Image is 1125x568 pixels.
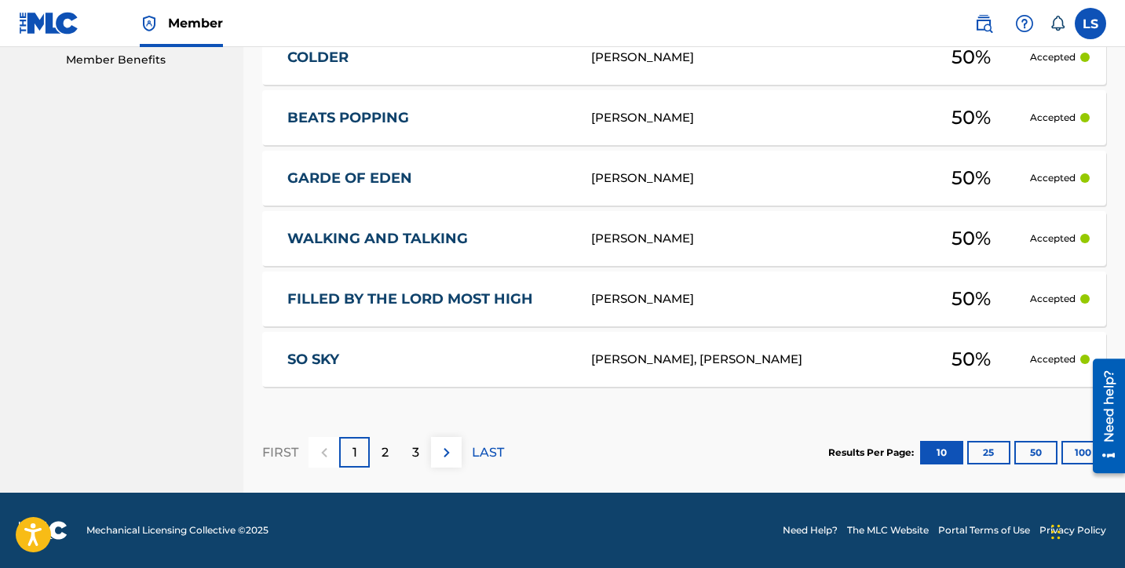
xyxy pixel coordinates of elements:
div: Help [1009,8,1040,39]
img: search [974,14,993,33]
button: 10 [920,441,963,464]
p: Accepted [1030,231,1076,246]
p: Accepted [1030,171,1076,185]
a: COLDER [287,49,570,67]
a: FILLED BY THE LORD MOST HIGH [287,290,570,308]
span: 50 % [952,104,991,132]
span: 50 % [952,285,991,313]
div: Drag [1051,508,1061,555]
span: 50 % [952,224,991,253]
a: GARDE OF EDEN [287,169,570,188]
img: Top Rightsholder [140,14,159,33]
button: 25 [967,441,1010,464]
a: Privacy Policy [1039,523,1106,537]
p: Accepted [1030,292,1076,306]
a: Public Search [968,8,999,39]
span: 50 % [952,345,991,373]
p: Accepted [1030,111,1076,125]
p: 2 [382,443,389,462]
div: [PERSON_NAME] [591,49,912,67]
a: Portal Terms of Use [938,523,1030,537]
p: Results Per Page: [828,446,918,460]
span: 50 % [952,164,991,192]
p: Accepted [1030,50,1076,64]
p: 3 [412,443,419,462]
span: Mechanical Licensing Collective © 2025 [86,523,268,537]
a: WALKING AND TALKING [287,230,570,248]
div: [PERSON_NAME] [591,230,912,248]
div: User Menu [1075,8,1106,39]
img: right [437,443,456,462]
p: LAST [472,443,504,462]
a: Need Help? [783,523,838,537]
div: [PERSON_NAME] [591,290,912,308]
iframe: Resource Center [1081,353,1125,479]
div: [PERSON_NAME], [PERSON_NAME] [591,351,912,369]
a: SO SKY [287,351,570,369]
span: Member [168,14,223,32]
p: 1 [352,443,357,462]
a: BEATS POPPING [287,109,570,127]
img: logo [19,521,68,540]
button: 100 [1061,441,1105,464]
a: Member Benefits [66,52,225,68]
div: [PERSON_NAME] [591,109,912,127]
div: Notifications [1050,16,1065,31]
button: 50 [1014,441,1057,464]
p: FIRST [262,443,298,462]
img: MLC Logo [19,12,79,35]
iframe: Chat Widget [1046,493,1125,568]
span: 50 % [952,43,991,71]
div: [PERSON_NAME] [591,169,912,188]
a: The MLC Website [847,523,929,537]
p: Accepted [1030,352,1076,366]
img: help [1015,14,1034,33]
